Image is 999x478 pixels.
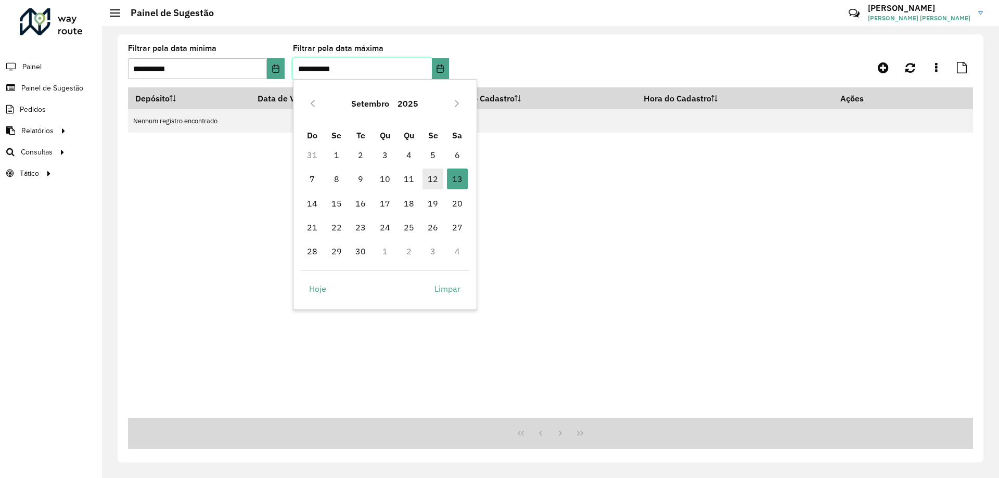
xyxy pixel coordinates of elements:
[349,239,373,263] td: 30
[128,87,251,109] th: Depósito
[326,193,347,214] span: 15
[350,217,371,238] span: 23
[380,130,390,140] span: Qu
[397,191,421,215] td: 18
[452,130,462,140] span: Sa
[300,143,324,167] td: 31
[325,191,349,215] td: 15
[399,193,419,214] span: 18
[373,215,396,239] td: 24
[325,167,349,191] td: 8
[445,215,469,239] td: 27
[428,130,438,140] span: Se
[21,83,83,94] span: Painel de Sugestão
[300,191,324,215] td: 14
[325,143,349,167] td: 1
[326,169,347,189] span: 8
[350,145,371,165] span: 2
[349,191,373,215] td: 16
[325,239,349,263] td: 29
[449,95,465,112] button: Next Month
[128,109,973,133] td: Nenhum registro encontrado
[326,145,347,165] span: 1
[404,130,414,140] span: Qu
[349,215,373,239] td: 23
[350,169,371,189] span: 9
[251,87,441,109] th: Data de Vigência
[375,145,395,165] span: 3
[356,130,365,140] span: Te
[350,241,371,262] span: 30
[434,282,460,295] span: Limpar
[421,239,445,263] td: 3
[422,169,443,189] span: 12
[393,91,422,116] button: Choose Year
[399,169,419,189] span: 11
[300,167,324,191] td: 7
[300,278,335,299] button: Hoje
[302,193,323,214] span: 14
[445,191,469,215] td: 20
[325,215,349,239] td: 22
[441,87,636,109] th: Data do Cadastro
[375,217,395,238] span: 24
[421,167,445,191] td: 12
[304,95,321,112] button: Previous Month
[331,130,341,140] span: Se
[21,125,54,136] span: Relatórios
[447,193,468,214] span: 20
[447,169,468,189] span: 13
[375,193,395,214] span: 17
[399,217,419,238] span: 25
[309,282,326,295] span: Hoje
[373,191,396,215] td: 17
[843,2,865,24] a: Contato Rápido
[300,239,324,263] td: 28
[397,215,421,239] td: 25
[833,87,895,109] th: Ações
[447,217,468,238] span: 27
[636,87,834,109] th: Hora do Cadastro
[302,241,323,262] span: 28
[399,145,419,165] span: 4
[347,91,393,116] button: Choose Month
[128,42,216,55] label: Filtrar pela data mínima
[350,193,371,214] span: 16
[445,143,469,167] td: 6
[293,42,383,55] label: Filtrar pela data máxima
[426,278,469,299] button: Limpar
[22,61,42,72] span: Painel
[397,239,421,263] td: 2
[447,145,468,165] span: 6
[349,167,373,191] td: 9
[432,58,449,79] button: Choose Date
[307,130,317,140] span: Do
[20,104,46,115] span: Pedidos
[326,217,347,238] span: 22
[302,169,323,189] span: 7
[300,215,324,239] td: 21
[421,143,445,167] td: 5
[397,167,421,191] td: 11
[445,167,469,191] td: 13
[120,7,214,19] h2: Painel de Sugestão
[375,169,395,189] span: 10
[868,14,970,23] span: [PERSON_NAME] [PERSON_NAME]
[20,168,39,179] span: Tático
[422,217,443,238] span: 26
[421,215,445,239] td: 26
[349,143,373,167] td: 2
[21,147,53,158] span: Consultas
[373,167,396,191] td: 10
[422,145,443,165] span: 5
[422,193,443,214] span: 19
[293,79,477,310] div: Choose Date
[868,3,970,13] h3: [PERSON_NAME]
[373,239,396,263] td: 1
[302,217,323,238] span: 21
[373,143,396,167] td: 3
[267,58,284,79] button: Choose Date
[326,241,347,262] span: 29
[421,191,445,215] td: 19
[445,239,469,263] td: 4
